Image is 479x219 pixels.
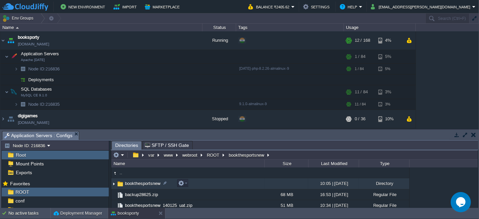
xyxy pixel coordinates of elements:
a: SQL DatabasesMySQL CE 9.1.0 [20,87,53,92]
iframe: chat widget [451,192,472,212]
img: AMDAwAAAACH5BAEAAAAALAAAAAABAAEAAAICRAEAOw== [9,50,19,63]
div: Running [202,128,236,147]
button: Node ID: 216836 [4,143,47,149]
div: Tags [236,24,344,31]
div: 3% [378,99,400,109]
img: AMDAwAAAACH5BAEAAAAALAAAAAABAAEAAAICRAEAOw== [18,74,28,85]
a: Application ServersApache [DATE] [20,51,60,56]
button: Settings [303,3,331,11]
a: bookthesportsnew_140125_uat.zip [124,202,193,208]
div: 11 / 84 [355,99,366,109]
span: Directories [115,141,138,150]
img: AMDAwAAAACH5BAEAAAAALAAAAAABAAEAAAICRAEAOw== [0,31,6,50]
div: Stopped [202,110,236,128]
div: 10:34 | [DATE] [308,200,359,211]
div: 4% [378,31,400,50]
a: booksporty [18,34,39,41]
button: Marketplace [145,3,182,11]
div: 1 / 84 [355,64,364,74]
a: Node ID:216836 [28,66,61,72]
a: [DOMAIN_NAME] [18,119,49,126]
div: Running [202,31,236,50]
a: digigames [18,113,38,119]
div: 51 MB [264,200,308,211]
div: Type [359,160,409,167]
button: www [163,152,174,158]
div: 1 / 84 [355,50,365,63]
div: Regular File [359,200,409,211]
span: Application Servers : Configs [4,131,72,140]
img: AMDAwAAAACH5BAEAAAAALAAAAAABAAEAAAICRAEAOw== [9,85,19,99]
a: [DOMAIN_NAME] [18,41,49,48]
div: Name [1,24,202,31]
span: [DATE]-php-8.2.26-almalinux-9 [239,66,289,70]
img: AMDAwAAAACH5BAEAAAAALAAAAAABAAEAAAICRAEAOw== [111,189,117,200]
button: booksporty [111,210,139,217]
span: Node ID: [28,102,45,107]
img: AMDAwAAAACH5BAEAAAAALAAAAAABAAEAAAICRAEAOw== [5,50,9,63]
button: Import [114,3,139,11]
a: conf [14,198,26,204]
img: AMDAwAAAACH5BAEAAAAALAAAAAABAAEAAAICRAEAOw== [18,64,28,74]
div: Last Modified [309,160,359,167]
span: Application Servers [20,51,60,57]
div: 5% [378,64,400,74]
button: New Environment [61,3,107,11]
span: SQL Databases [20,86,53,92]
a: backup28625.zip [124,192,159,197]
img: CloudJiffy [2,3,48,11]
img: AMDAwAAAACH5BAEAAAAALAAAAAABAAEAAAICRAEAOw== [14,99,18,109]
div: Size [265,160,308,167]
img: AMDAwAAAACH5BAEAAAAALAAAAAABAAEAAAICRAEAOw== [6,128,15,147]
a: Mount Points [14,161,45,167]
img: AMDAwAAAACH5BAEAAAAALAAAAAABAAEAAAICRAEAOw== [6,31,15,50]
img: AMDAwAAAACH5BAEAAAAALAAAAAABAAEAAAICRAEAOw== [111,179,117,189]
a: Root [14,152,27,158]
img: AMDAwAAAACH5BAEAAAAALAAAAAABAAEAAAICRAEAOw== [5,85,9,99]
button: ROOT [206,152,221,158]
a: bookthesportsnew [124,181,161,186]
a: Node ID:216835 [28,101,61,107]
img: AMDAwAAAACH5BAEAAAAALAAAAAABAAEAAAICRAEAOw== [16,27,19,29]
span: 9.1.0-almalinux-9 [239,102,267,106]
img: AMDAwAAAACH5BAEAAAAALAAAAAABAAEAAAICRAEAOw== [117,191,124,199]
div: 6% [378,128,400,147]
span: .. [119,170,123,176]
img: AMDAwAAAACH5BAEAAAAALAAAAAABAAEAAAICRAEAOw== [111,169,119,177]
div: 68 MB [264,189,308,200]
span: 216835 [28,101,61,107]
button: bookthesportsnew [228,152,266,158]
input: Click to enter the path [111,150,478,160]
a: ROOT [14,189,30,195]
button: Env Groups [2,13,36,23]
span: SFTP / SSH Gate [145,141,189,149]
img: AMDAwAAAACH5BAEAAAAALAAAAAABAAEAAAICRAEAOw== [117,180,124,188]
a: conf.d [14,207,30,213]
a: Favorites [9,181,31,186]
div: 12 / 168 [355,31,370,50]
div: 11 / 84 [355,85,368,99]
button: [EMAIL_ADDRESS][PERSON_NAME][DOMAIN_NAME] [371,3,472,11]
button: Deployment Manager [54,210,102,217]
img: AMDAwAAAACH5BAEAAAAALAAAAAABAAEAAAICRAEAOw== [18,99,28,109]
div: 16:53 | [DATE] [308,189,359,200]
div: 10:05 | [DATE] [308,178,359,189]
img: AMDAwAAAACH5BAEAAAAALAAAAAABAAEAAAICRAEAOw== [6,110,15,128]
button: var [147,152,156,158]
span: 216836 [28,66,61,72]
div: Status [203,24,236,31]
button: Help [340,3,359,11]
img: AMDAwAAAACH5BAEAAAAALAAAAAABAAEAAAICRAEAOw== [14,74,18,85]
span: Favorites [9,181,31,187]
a: Exports [14,169,33,176]
span: Node ID: [28,66,45,71]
